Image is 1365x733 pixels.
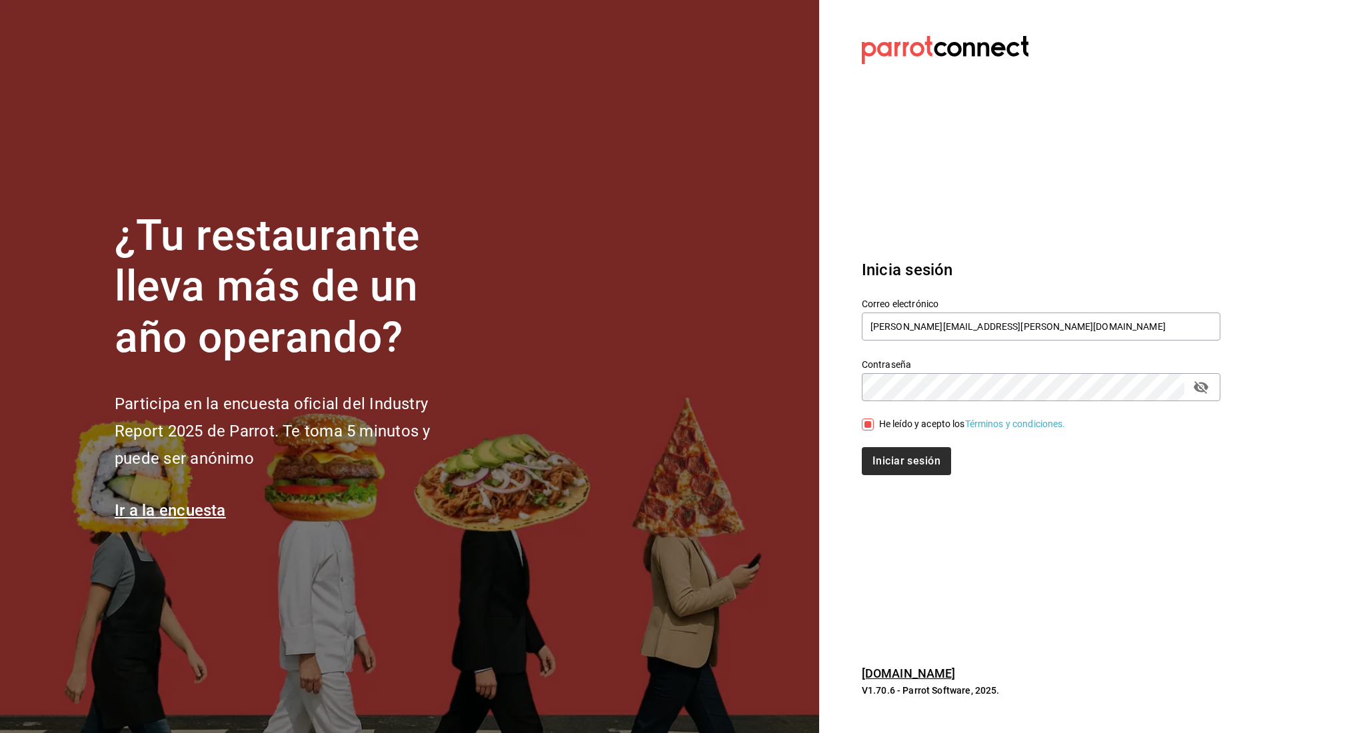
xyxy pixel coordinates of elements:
h3: Inicia sesión [862,258,1220,282]
div: He leído y acepto los [879,417,1066,431]
button: passwordField [1190,376,1212,398]
a: Términos y condiciones. [965,418,1066,429]
h1: ¿Tu restaurante lleva más de un año operando? [115,211,475,364]
h2: Participa en la encuesta oficial del Industry Report 2025 de Parrot. Te toma 5 minutos y puede se... [115,390,475,472]
label: Correo electrónico [862,299,1220,308]
label: Contraseña [862,359,1220,368]
p: V1.70.6 - Parrot Software, 2025. [862,684,1220,697]
a: [DOMAIN_NAME] [862,666,956,680]
input: Ingresa tu correo electrónico [862,313,1220,341]
a: Ir a la encuesta [115,501,226,520]
button: Iniciar sesión [862,447,951,475]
